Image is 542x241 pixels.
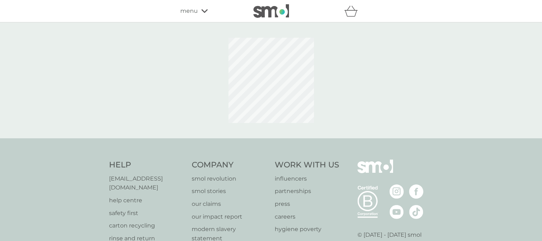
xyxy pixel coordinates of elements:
[192,160,268,171] h4: Company
[192,212,268,221] a: our impact report
[344,4,362,18] div: basket
[275,174,339,183] a: influencers
[275,187,339,196] a: partnerships
[409,205,423,219] img: visit the smol Tiktok page
[275,199,339,209] a: press
[275,225,339,234] a: hygiene poverty
[109,221,185,230] a: carton recycling
[389,184,404,199] img: visit the smol Instagram page
[109,174,185,192] a: [EMAIL_ADDRESS][DOMAIN_NAME]
[192,187,268,196] a: smol stories
[192,174,268,183] a: smol revolution
[409,184,423,199] img: visit the smol Facebook page
[192,199,268,209] a: our claims
[275,160,339,171] h4: Work With Us
[389,205,404,219] img: visit the smol Youtube page
[275,212,339,221] a: careers
[180,6,198,16] span: menu
[109,209,185,218] a: safety first
[109,196,185,205] a: help centre
[253,4,289,18] img: smol
[109,160,185,171] h4: Help
[357,160,393,184] img: smol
